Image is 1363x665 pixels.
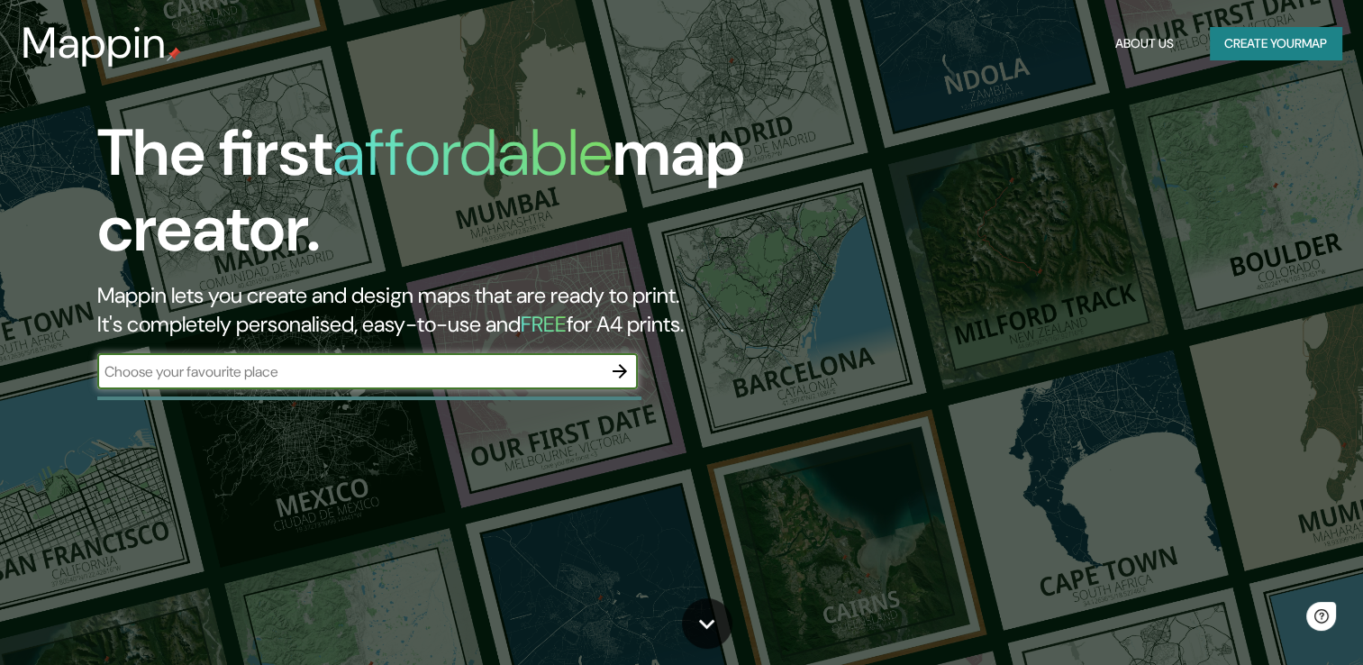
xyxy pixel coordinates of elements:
[97,281,779,339] h2: Mappin lets you create and design maps that are ready to print. It's completely personalised, eas...
[1210,27,1341,60] button: Create yourmap
[167,47,181,61] img: mappin-pin
[97,115,779,281] h1: The first map creator.
[1108,27,1181,60] button: About Us
[1203,595,1343,645] iframe: Help widget launcher
[22,18,167,68] h3: Mappin
[521,310,567,338] h5: FREE
[332,111,613,195] h1: affordable
[97,361,602,382] input: Choose your favourite place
